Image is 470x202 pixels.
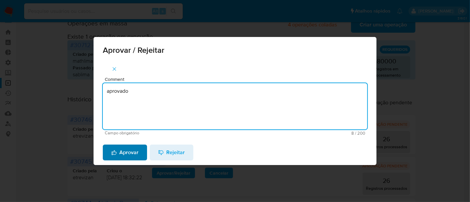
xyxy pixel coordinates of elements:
span: Rejeitar [158,145,185,160]
span: Aprovar / Rejeitar [103,46,367,54]
span: Máximo 200 caracteres [235,131,365,135]
span: Campo obrigatório [105,131,235,135]
span: Comment [105,77,369,82]
span: Aprovar [111,145,138,160]
textarea: aprovado [103,83,367,129]
button: Rejeitar [150,145,193,160]
button: Aprovar [103,145,147,160]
